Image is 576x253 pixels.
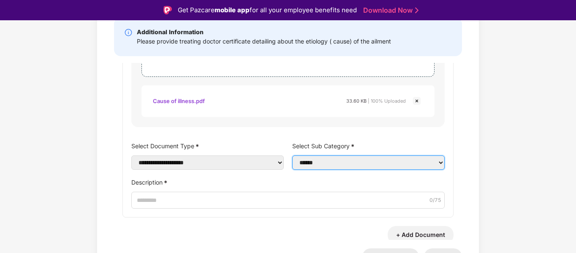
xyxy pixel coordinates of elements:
[153,94,205,108] div: Cause of illness.pdf
[137,28,204,35] b: Additional Information
[363,6,416,15] a: Download Now
[124,28,133,37] img: svg+xml;base64,PHN2ZyBpZD0iSW5mby0yMHgyMCIgeG1sbnM9Imh0dHA6Ly93d3cudzMub3JnLzIwMDAvc3ZnIiB3aWR0aD...
[368,98,406,104] span: | 100% Uploaded
[429,196,441,204] span: 0 /75
[178,5,357,15] div: Get Pazcare for all your employee benefits need
[163,6,172,14] img: Logo
[415,6,418,15] img: Stroke
[412,96,422,106] img: svg+xml;base64,PHN2ZyBpZD0iQ3Jvc3MtMjR4MjQiIHhtbG5zPSJodHRwOi8vd3d3LnczLm9yZy8yMDAwL3N2ZyIgd2lkdG...
[137,37,391,46] div: Please provide treating doctor certificate detailing about the etiology ( cause) of the ailment
[292,140,445,152] label: Select Sub Category
[346,98,367,104] span: 33.60 KB
[215,6,250,14] strong: mobile app
[131,140,284,152] label: Select Document Type
[388,226,454,244] button: + Add Document
[131,176,445,188] label: Description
